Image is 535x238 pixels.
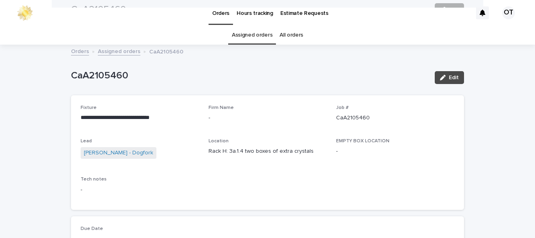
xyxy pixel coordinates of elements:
a: [PERSON_NAME] - Dogfork [84,149,153,157]
span: Due Date [81,226,103,231]
a: Assigned orders [98,46,140,55]
p: CaA2105460 [336,114,454,122]
a: Orders [71,46,89,55]
span: Fixture [81,105,97,110]
div: OT [502,6,515,19]
span: Lead [81,139,92,144]
span: Tech notes [81,177,107,182]
p: CaA2105460 [149,47,183,55]
p: Rack H: 3a.1.4 two boxes of extra crystals [209,147,327,156]
span: Location [209,139,229,144]
button: Edit [435,71,464,84]
p: - [209,114,327,122]
span: EMPTY BOX LOCATION [336,139,389,144]
img: 0ffKfDbyRa2Iv8hnaAqg [16,5,34,21]
span: Job # [336,105,349,110]
p: CaA2105460 [71,70,428,82]
a: Assigned orders [232,26,272,45]
p: - [336,147,454,156]
p: - [81,186,454,194]
span: Edit [449,75,459,80]
a: All orders [280,26,303,45]
span: Firm Name [209,105,234,110]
